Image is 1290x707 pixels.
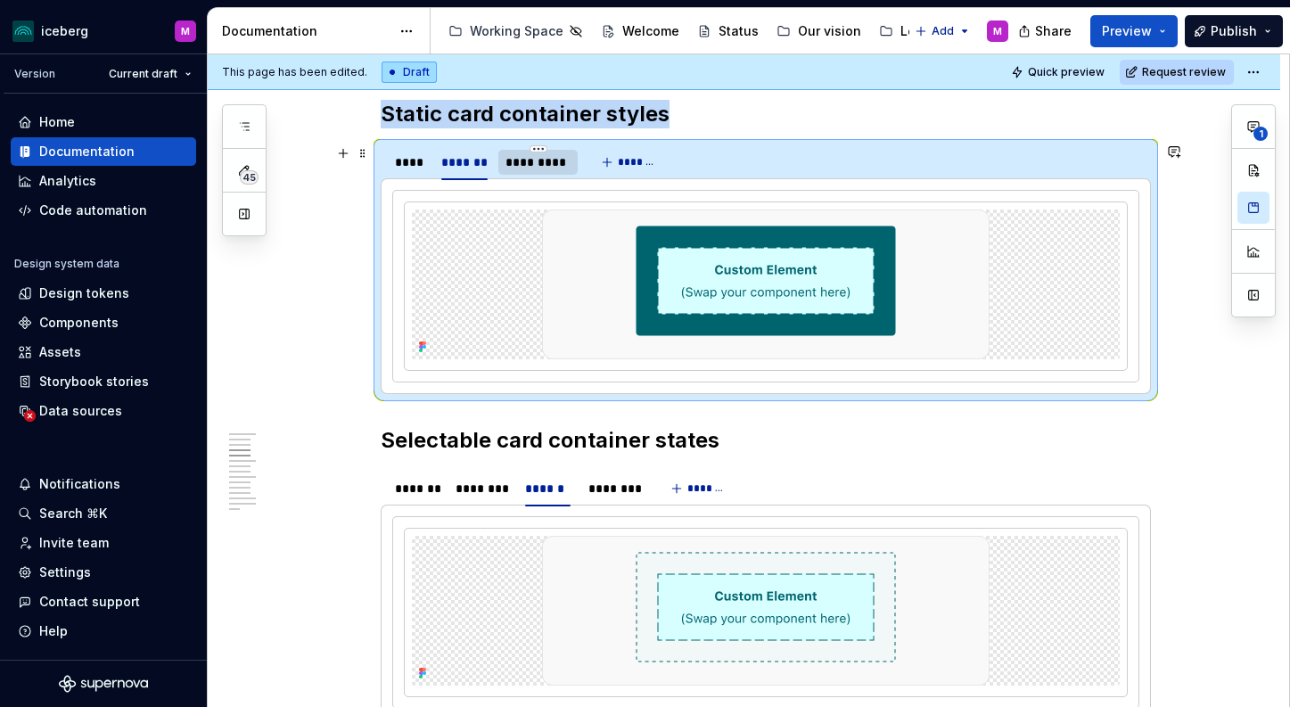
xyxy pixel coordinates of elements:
div: M [181,24,190,38]
a: Level 01 [872,17,958,45]
div: Documentation [39,143,135,160]
div: Analytics [39,172,96,190]
div: Contact support [39,593,140,611]
div: Settings [39,563,91,581]
div: Level 01 [900,22,951,40]
div: Status [719,22,759,40]
div: Page tree [441,13,906,49]
a: Assets [11,338,196,366]
div: Design tokens [39,284,129,302]
div: iceberg [41,22,88,40]
span: This page has been edited. [222,65,367,79]
div: Invite team [39,534,109,552]
span: 45 [240,170,259,185]
h2: Static card container styles [381,100,1151,128]
button: Search ⌘K [11,499,196,528]
img: 418c6d47-6da6-4103-8b13-b5999f8989a1.png [12,21,34,42]
div: Our vision [798,22,861,40]
div: Code automation [39,201,147,219]
button: Quick preview [1006,60,1113,85]
a: Storybook stories [11,367,196,396]
button: Preview [1090,15,1178,47]
span: Share [1035,22,1072,40]
svg: Supernova Logo [59,675,148,693]
div: Search ⌘K [39,505,107,522]
a: Code automation [11,196,196,225]
button: Notifications [11,470,196,498]
button: Add [909,19,976,44]
a: Home [11,108,196,136]
span: Publish [1211,22,1257,40]
a: Working Space [441,17,590,45]
button: Publish [1185,15,1283,47]
span: Quick preview [1028,65,1105,79]
a: Documentation [11,137,196,166]
span: Add [932,24,954,38]
div: Working Space [470,22,563,40]
div: Documentation [222,22,390,40]
div: Components [39,314,119,332]
a: Design tokens [11,279,196,308]
a: Welcome [594,17,686,45]
button: Share [1009,15,1083,47]
div: Version [14,67,55,81]
a: Status [690,17,766,45]
a: Invite team [11,529,196,557]
div: Welcome [622,22,679,40]
a: Our vision [769,17,868,45]
a: Analytics [11,167,196,195]
div: Data sources [39,402,122,420]
button: Current draft [101,62,200,86]
a: Data sources [11,397,196,425]
div: Help [39,622,68,640]
a: Settings [11,558,196,587]
div: M [993,24,1002,38]
button: icebergM [4,12,203,50]
button: Contact support [11,588,196,616]
div: Assets [39,343,81,361]
span: Request review [1142,65,1226,79]
div: Storybook stories [39,373,149,390]
div: Home [39,113,75,131]
span: Preview [1102,22,1152,40]
a: Components [11,308,196,337]
h2: Selectable card container states [381,426,1151,455]
button: Request review [1120,60,1234,85]
button: Help [11,617,196,645]
div: Design system data [14,257,119,271]
span: Current draft [109,67,177,81]
div: Draft [382,62,437,83]
div: Notifications [39,475,120,493]
section-item: Primary [392,190,1139,382]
